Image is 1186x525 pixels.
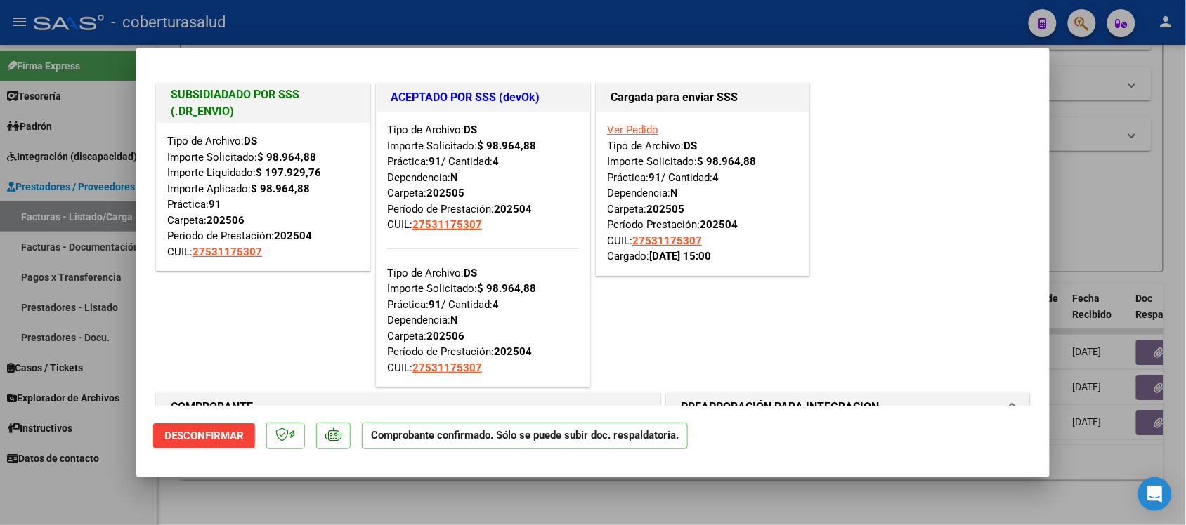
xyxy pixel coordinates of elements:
strong: $ 197.929,76 [256,166,321,179]
h1: ACEPTADO POR SSS (devOk) [391,89,575,106]
strong: 202505 [426,187,464,199]
strong: 91 [649,171,661,184]
strong: $ 98.964,88 [477,140,536,152]
strong: 202504 [494,345,532,358]
strong: DS [684,140,697,152]
span: 27531175307 [412,361,482,374]
strong: 91 [429,298,441,311]
strong: $ 98.964,88 [477,282,536,295]
div: Open Intercom Messenger [1138,477,1172,511]
strong: 202504 [494,203,532,215]
strong: $ 98.964,88 [697,155,756,168]
strong: 4 [493,155,499,168]
span: 27531175307 [412,218,482,231]
p: Comprobante confirmado. Sólo se puede subir doc. respaldatoria. [362,423,688,450]
strong: N [670,187,678,199]
mat-expansion-panel-header: PREAPROBACIÓN PARA INTEGRACION [667,393,1029,421]
strong: 4 [493,298,499,311]
strong: DS [464,267,477,279]
strong: 202504 [700,218,738,231]
div: Tipo de Archivo: Importe Solicitado: Importe Liquidado: Importe Aplicado: Práctica: Carpeta: Perí... [167,133,359,260]
strong: 91 [209,198,221,211]
button: Desconfirmar [153,423,255,448]
strong: 202505 [646,203,684,215]
a: Ver Pedido [607,124,658,136]
span: Desconfirmar [164,430,244,442]
h1: SUBSIDIADADO POR SSS (.DR_ENVIO) [171,86,356,120]
span: 27531175307 [632,234,702,247]
strong: 202506 [426,330,464,343]
strong: DS [464,124,477,136]
h1: Cargada para enviar SSS [611,89,795,106]
strong: N [450,171,458,184]
strong: $ 98.964,88 [251,182,310,195]
div: Tipo de Archivo: Importe Solicitado: Práctica: / Cantidad: Dependencia: Carpeta: Período Prestaci... [607,122,799,265]
strong: [DATE] 15:00 [649,250,711,262]
h1: PREAPROBACIÓN PARA INTEGRACION [681,399,879,416]
strong: 4 [712,171,719,184]
strong: 202506 [207,214,245,227]
div: Tipo de Archivo: Importe Solicitado: Práctica: / Cantidad: Dependencia: Carpeta: Período de Prest... [387,233,579,376]
strong: N [450,314,458,326]
span: 27531175307 [193,246,262,258]
strong: 202504 [274,230,312,242]
strong: 91 [429,155,441,168]
strong: DS [244,135,257,147]
div: Tipo de Archivo: Importe Solicitado: Práctica: / Cantidad: Dependencia: Carpeta: Período de Prest... [387,122,579,233]
strong: COMPROBANTE [171,400,253,413]
strong: $ 98.964,88 [257,151,316,164]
